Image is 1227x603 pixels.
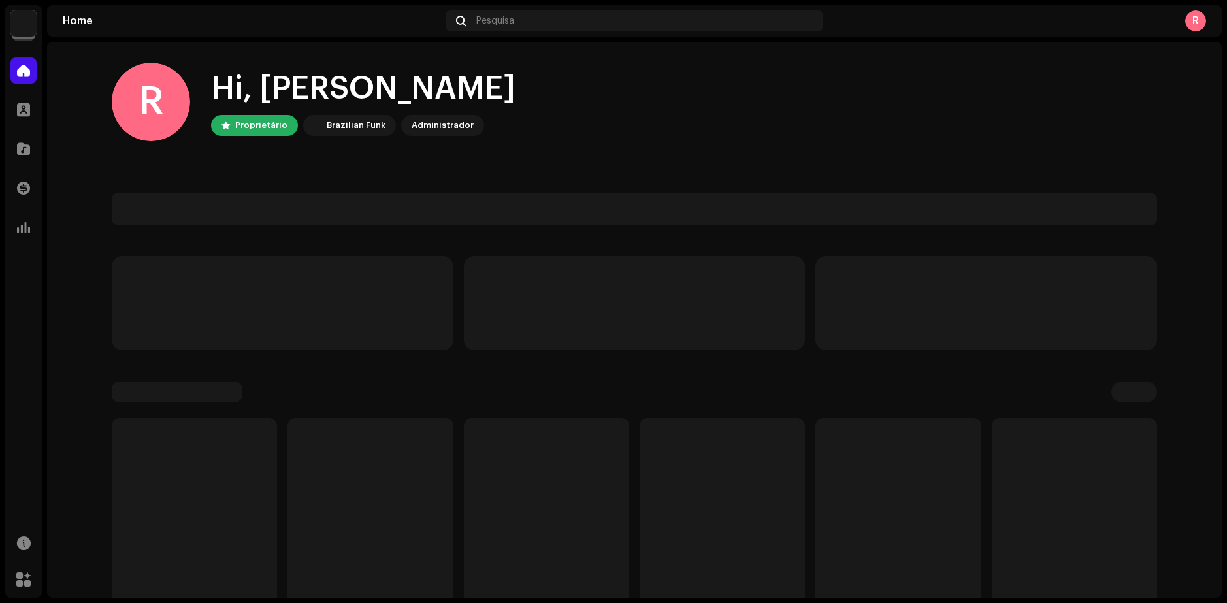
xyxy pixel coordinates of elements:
div: Administrador [412,118,474,133]
div: Proprietário [235,118,287,133]
div: R [112,63,190,141]
img: 71bf27a5-dd94-4d93-852c-61362381b7db [10,10,37,37]
div: Brazilian Funk [327,118,385,133]
div: Home [63,16,440,26]
div: R [1185,10,1206,31]
span: Pesquisa [476,16,514,26]
div: Hi, [PERSON_NAME] [211,68,515,110]
img: 71bf27a5-dd94-4d93-852c-61362381b7db [306,118,321,133]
